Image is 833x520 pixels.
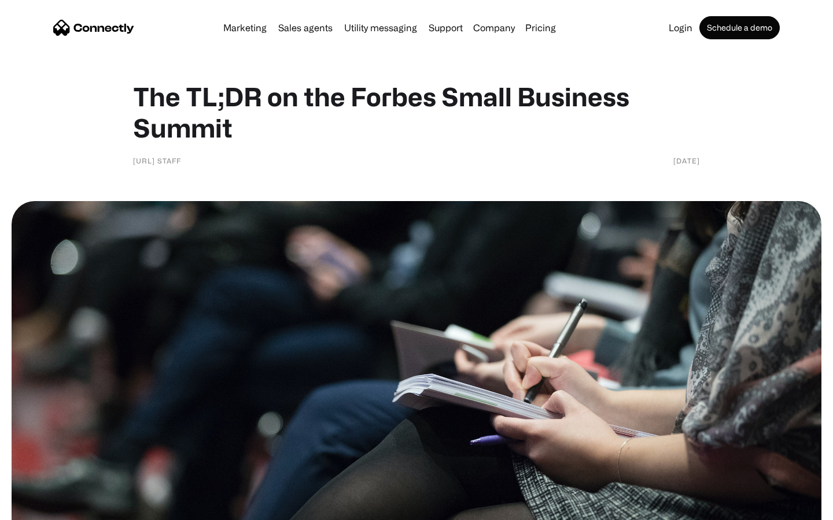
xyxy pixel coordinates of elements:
[12,500,69,516] aside: Language selected: English
[133,81,700,143] h1: The TL;DR on the Forbes Small Business Summit
[699,16,780,39] a: Schedule a demo
[133,155,181,166] div: [URL] Staff
[23,500,69,516] ul: Language list
[424,23,467,32] a: Support
[340,23,422,32] a: Utility messaging
[673,155,700,166] div: [DATE]
[219,23,271,32] a: Marketing
[521,23,561,32] a: Pricing
[664,23,697,32] a: Login
[473,20,515,36] div: Company
[274,23,337,32] a: Sales agents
